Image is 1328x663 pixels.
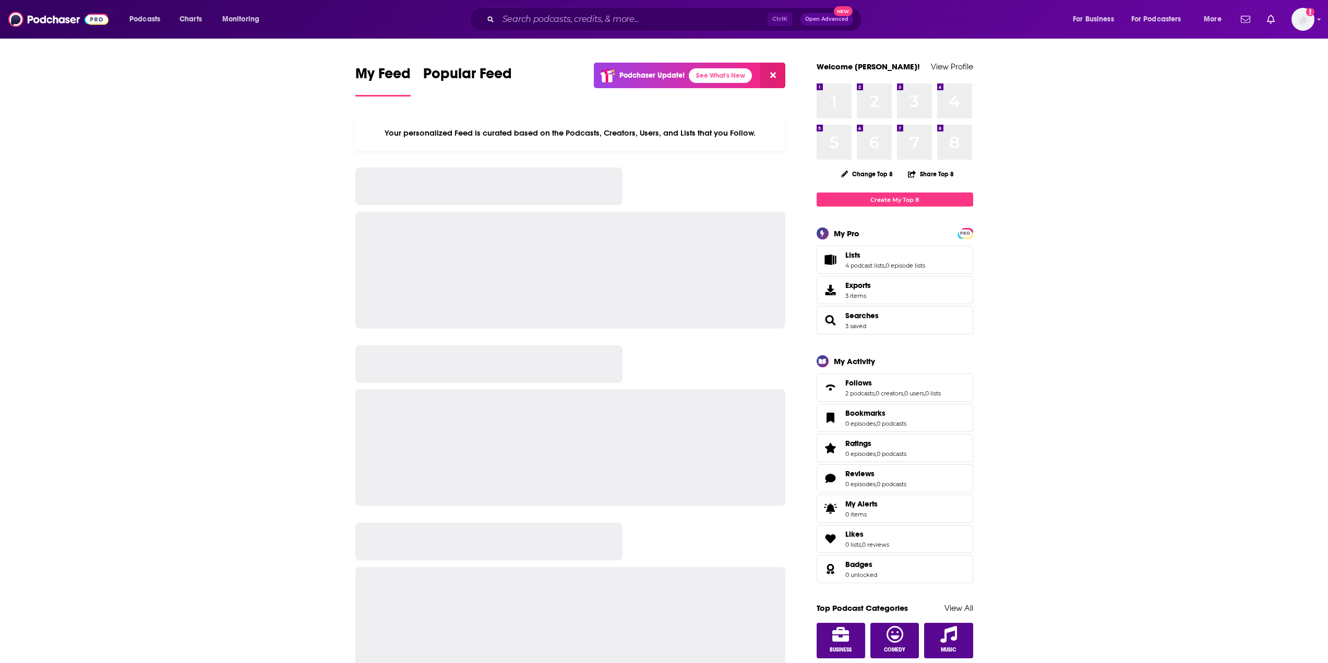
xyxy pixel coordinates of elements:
[875,390,876,397] span: ,
[834,228,859,238] div: My Pro
[907,164,954,184] button: Share Top 8
[877,420,906,427] a: 0 podcasts
[925,390,941,397] a: 0 lists
[845,450,876,457] a: 0 episodes
[886,262,925,269] a: 0 episode lists
[423,65,512,89] span: Popular Feed
[845,469,906,478] a: Reviews
[834,356,875,366] div: My Activity
[845,408,886,418] span: Bookmarks
[1073,12,1114,27] span: For Business
[931,62,973,71] a: View Profile
[845,529,889,539] a: Likes
[835,167,900,180] button: Change Top 8
[817,373,973,402] span: Follows
[845,408,906,418] a: Bookmarks
[215,11,273,28] button: open menu
[1291,8,1314,31] img: User Profile
[845,439,871,448] span: Ratings
[845,480,876,488] a: 0 episodes
[845,250,925,260] a: Lists
[800,13,853,26] button: Open AdvancedNew
[944,603,973,613] a: View All
[1066,11,1127,28] button: open menu
[355,65,411,97] a: My Feed
[820,471,841,486] a: Reviews
[820,252,841,267] a: Lists
[903,390,904,397] span: ,
[845,390,875,397] a: 2 podcasts
[1204,12,1222,27] span: More
[1263,10,1279,28] a: Show notifications dropdown
[845,499,878,509] span: My Alerts
[861,541,862,548] span: ,
[1124,11,1197,28] button: open menu
[941,647,956,653] span: Music
[180,12,202,27] span: Charts
[845,378,872,388] span: Follows
[423,65,512,97] a: Popular Feed
[924,390,925,397] span: ,
[355,65,411,89] span: My Feed
[817,623,866,658] a: Business
[884,262,886,269] span: ,
[817,246,973,274] span: Lists
[817,464,973,492] span: Reviews
[805,17,848,22] span: Open Advanced
[1237,10,1254,28] a: Show notifications dropdown
[820,501,841,516] span: My Alerts
[8,9,109,29] img: Podchaser - Follow, Share and Rate Podcasts
[820,441,841,455] a: Ratings
[1306,8,1314,16] svg: Add a profile image
[959,230,972,237] span: PRO
[845,262,884,269] a: 4 podcast lists
[876,390,903,397] a: 0 creators
[1291,8,1314,31] span: Logged in as ei1745
[845,529,864,539] span: Likes
[845,469,875,478] span: Reviews
[817,603,908,613] a: Top Podcast Categories
[480,7,872,31] div: Search podcasts, credits, & more...
[817,555,973,583] span: Badges
[845,378,941,388] a: Follows
[884,647,905,653] span: Comedy
[877,480,906,488] a: 0 podcasts
[876,450,877,457] span: ,
[1197,11,1235,28] button: open menu
[768,13,792,26] span: Ctrl K
[870,623,919,658] a: Comedy
[845,439,906,448] a: Ratings
[959,229,972,237] a: PRO
[820,283,841,297] span: Exports
[845,292,871,299] span: 3 items
[924,623,973,658] a: Music
[876,480,877,488] span: ,
[904,390,924,397] a: 0 users
[845,281,871,290] span: Exports
[820,411,841,425] a: Bookmarks
[173,11,208,28] a: Charts
[845,311,879,320] a: Searches
[817,434,973,462] span: Ratings
[1291,8,1314,31] button: Show profile menu
[498,11,768,28] input: Search podcasts, credits, & more...
[845,560,877,569] a: Badges
[845,571,877,578] a: 0 unlocked
[129,12,160,27] span: Podcasts
[1131,12,1181,27] span: For Podcasters
[845,560,872,569] span: Badges
[817,192,973,207] a: Create My Top 8
[834,6,853,16] span: New
[877,450,906,457] a: 0 podcasts
[817,495,973,523] a: My Alerts
[122,11,174,28] button: open menu
[820,532,841,546] a: Likes
[817,525,973,553] span: Likes
[689,68,752,83] a: See What's New
[845,511,878,518] span: 0 items
[817,62,920,71] a: Welcome [PERSON_NAME]!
